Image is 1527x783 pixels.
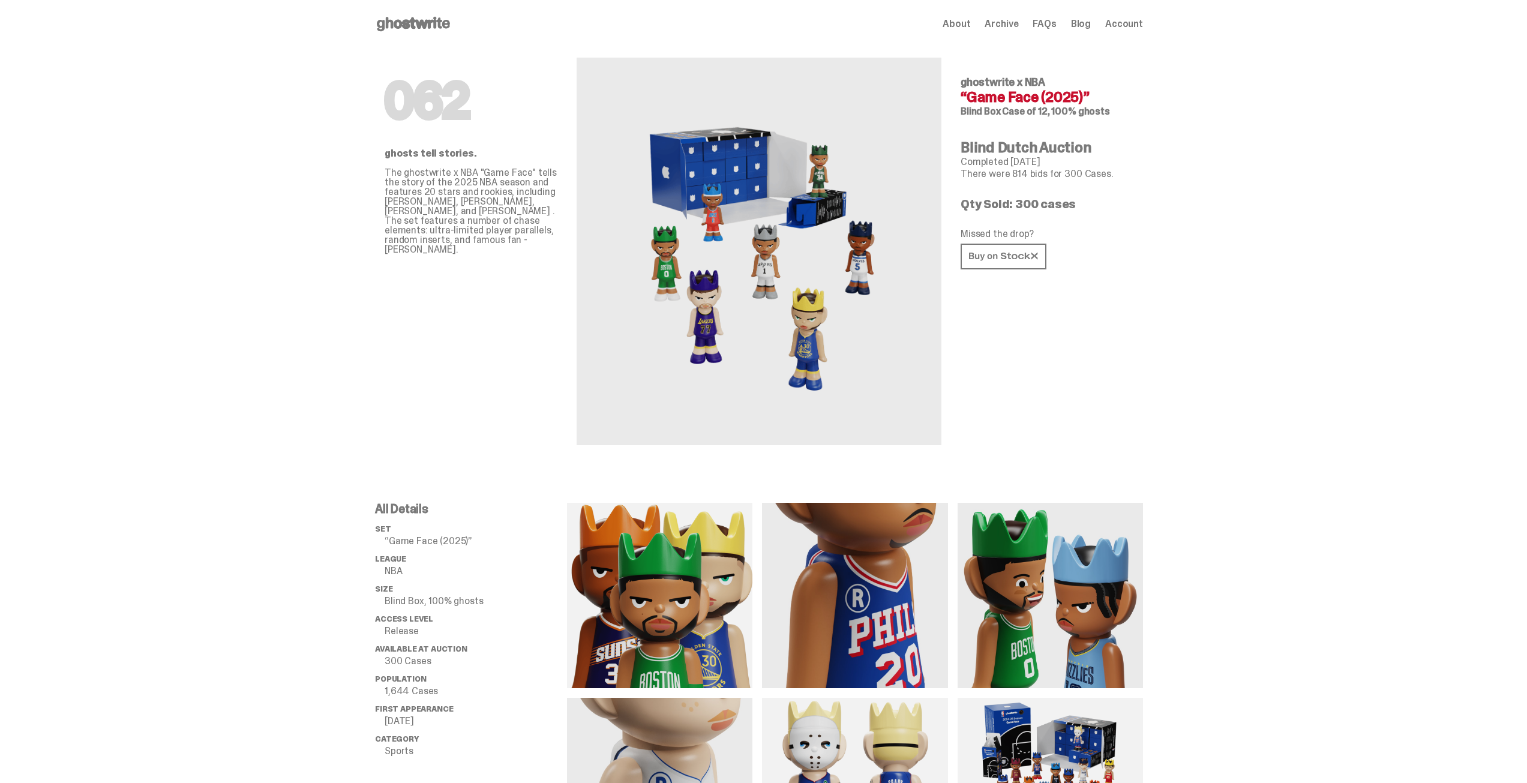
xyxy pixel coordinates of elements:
span: First Appearance [375,704,453,714]
img: NBA&ldquo;Game Face (2025)&rdquo; [627,86,891,416]
p: Blind Box, 100% ghosts [385,596,567,606]
span: Access Level [375,614,433,624]
p: 300 Cases [385,656,567,666]
p: [DATE] [385,716,567,726]
p: Qty Sold: 300 cases [961,198,1133,210]
span: Category [375,734,419,744]
img: media gallery image [762,503,947,688]
a: Archive [985,19,1018,29]
a: Blog [1071,19,1091,29]
a: About [943,19,970,29]
p: Sports [385,746,567,756]
img: media gallery image [958,503,1143,688]
span: Size [375,584,392,594]
p: ghosts tell stories. [385,149,557,158]
span: Population [375,674,426,684]
p: The ghostwrite x NBA "Game Face" tells the story of the 2025 NBA season and features 20 stars and... [385,168,557,254]
span: ghostwrite x NBA [961,75,1045,89]
p: Completed [DATE] [961,157,1133,167]
h4: “Game Face (2025)” [961,90,1133,104]
p: NBA [385,566,567,576]
span: Available at Auction [375,644,467,654]
span: Blind Box [961,105,1001,118]
p: Missed the drop? [961,229,1133,239]
h4: Blind Dutch Auction [961,140,1133,155]
p: There were 814 bids for 300 Cases. [961,169,1133,179]
p: “Game Face (2025)” [385,536,567,546]
span: set [375,524,391,534]
h1: 062 [385,77,557,125]
img: media gallery image [567,503,752,688]
p: All Details [375,503,567,515]
span: League [375,554,406,564]
p: 1,644 Cases [385,686,567,696]
a: Account [1105,19,1143,29]
span: Case of 12, 100% ghosts [1002,105,1109,118]
a: FAQs [1033,19,1056,29]
p: Release [385,626,567,636]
